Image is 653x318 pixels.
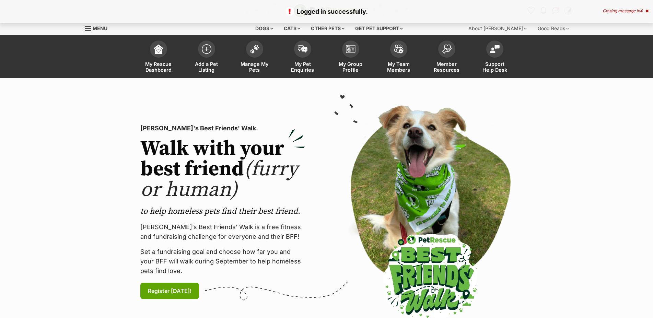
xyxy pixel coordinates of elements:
[298,45,307,53] img: pet-enquiries-icon-7e3ad2cf08bfb03b45e93fb7055b45f3efa6380592205ae92323e6603595dc1f.svg
[279,37,327,78] a: My Pet Enquiries
[202,44,211,54] img: add-pet-listing-icon-0afa8454b4691262ce3f59096e99ab1cd57d4a30225e0717b998d2c9b9846f56.svg
[85,22,112,34] a: Menu
[140,139,305,200] h2: Walk with your best friend
[250,45,259,54] img: manage-my-pets-icon-02211641906a0b7f246fdf0571729dbe1e7629f14944591b6c1af311fb30b64b.svg
[335,61,366,73] span: My Group Profile
[148,287,191,295] span: Register [DATE]!
[471,37,519,78] a: Support Help Desk
[231,37,279,78] a: Manage My Pets
[250,22,278,35] div: Dogs
[140,283,199,299] a: Register [DATE]!
[143,61,174,73] span: My Rescue Dashboard
[431,61,462,73] span: Member Resources
[306,22,349,35] div: Other pets
[135,37,183,78] a: My Rescue Dashboard
[140,222,305,242] p: [PERSON_NAME]’s Best Friends' Walk is a free fitness and fundraising challenge for everyone and t...
[464,22,532,35] div: About [PERSON_NAME]
[442,44,452,54] img: member-resources-icon-8e73f808a243e03378d46382f2149f9095a855e16c252ad45f914b54edf8863c.svg
[346,45,355,53] img: group-profile-icon-3fa3cf56718a62981997c0bc7e787c4b2cf8bcc04b72c1350f741eb67cf2f40e.svg
[350,22,408,35] div: Get pet support
[375,37,423,78] a: My Team Members
[287,61,318,73] span: My Pet Enquiries
[490,45,500,53] img: help-desk-icon-fdf02630f3aa405de69fd3d07c3f3aa587a6932b1a1747fa1d2bba05be0121f9.svg
[93,25,107,31] span: Menu
[140,247,305,276] p: Set a fundraising goal and choose how far you and your BFF will walk during September to help hom...
[423,37,471,78] a: Member Resources
[140,156,298,203] span: (furry or human)
[533,22,574,35] div: Good Reads
[191,61,222,73] span: Add a Pet Listing
[239,61,270,73] span: Manage My Pets
[279,22,305,35] div: Cats
[183,37,231,78] a: Add a Pet Listing
[394,45,404,54] img: team-members-icon-5396bd8760b3fe7c0b43da4ab00e1e3bb1a5d9ba89233759b79545d2d3fc5d0d.svg
[479,61,510,73] span: Support Help Desk
[140,123,305,133] p: [PERSON_NAME]'s Best Friends' Walk
[327,37,375,78] a: My Group Profile
[154,44,163,54] img: dashboard-icon-eb2f2d2d3e046f16d808141f083e7271f6b2e854fb5c12c21221c1fb7104beca.svg
[140,206,305,217] p: to help homeless pets find their best friend.
[383,61,414,73] span: My Team Members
